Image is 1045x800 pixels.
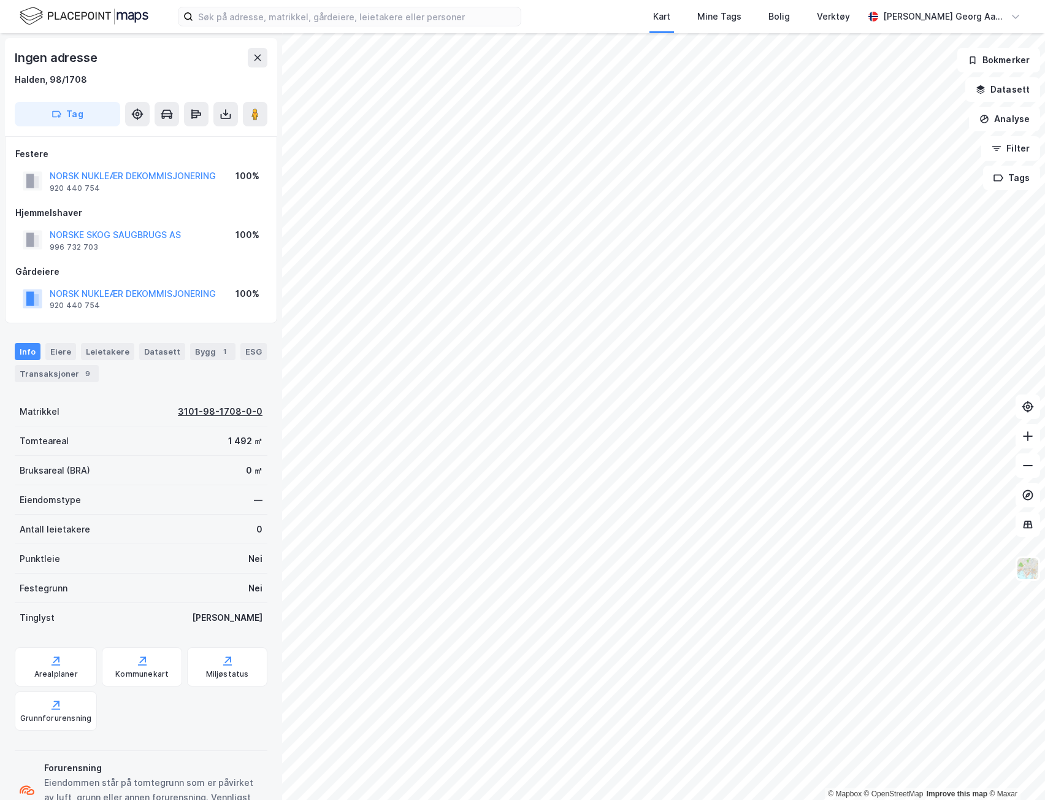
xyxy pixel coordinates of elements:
div: 0 [256,522,262,537]
div: 100% [235,228,259,242]
div: Verktøy [817,9,850,24]
button: Datasett [965,77,1040,102]
div: Punktleie [20,552,60,566]
div: Info [15,343,40,360]
iframe: Chat Widget [984,741,1045,800]
button: Filter [981,136,1040,161]
div: Arealplaner [34,669,78,679]
div: Bygg [190,343,235,360]
div: Bolig [768,9,790,24]
div: 1 492 ㎡ [228,434,262,448]
div: 100% [235,169,259,183]
div: Eiendomstype [20,493,81,507]
input: Søk på adresse, matrikkel, gårdeiere, leietakere eller personer [193,7,521,26]
div: Kontrollprogram for chat [984,741,1045,800]
div: Tinglyst [20,610,55,625]
div: Datasett [139,343,185,360]
div: Festere [15,147,267,161]
div: 920 440 754 [50,183,100,193]
div: 996 732 703 [50,242,98,252]
div: Eiere [45,343,76,360]
div: Mine Tags [697,9,741,24]
div: Halden, 98/1708 [15,72,87,87]
div: Tomteareal [20,434,69,448]
div: Grunnforurensning [20,713,91,723]
a: Mapbox [828,790,862,798]
div: Kommunekart [115,669,169,679]
div: Antall leietakere [20,522,90,537]
div: 1 [218,345,231,358]
div: [PERSON_NAME] Georg Aass [PERSON_NAME] [883,9,1006,24]
div: Kart [653,9,670,24]
a: Improve this map [927,790,987,798]
div: Leietakere [81,343,134,360]
div: Hjemmelshaver [15,206,267,220]
button: Tag [15,102,120,126]
a: OpenStreetMap [864,790,924,798]
div: 920 440 754 [50,301,100,310]
div: [PERSON_NAME] [192,610,262,625]
button: Bokmerker [957,48,1040,72]
div: ESG [240,343,267,360]
img: logo.f888ab2527a4732fd821a326f86c7f29.svg [20,6,148,27]
div: Forurensning [44,761,262,775]
div: Matrikkel [20,404,59,419]
div: 3101-98-1708-0-0 [178,404,262,419]
div: — [254,493,262,507]
div: 9 [82,367,94,380]
div: Festegrunn [20,581,67,596]
div: Nei [248,581,262,596]
div: Ingen adresse [15,48,99,67]
div: Bruksareal (BRA) [20,463,90,478]
div: Transaksjoner [15,365,99,382]
div: 100% [235,287,259,301]
div: 0 ㎡ [246,463,262,478]
button: Analyse [969,107,1040,131]
div: Gårdeiere [15,264,267,279]
button: Tags [983,166,1040,190]
div: Miljøstatus [206,669,249,679]
img: Z [1016,557,1039,580]
div: Nei [248,552,262,566]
